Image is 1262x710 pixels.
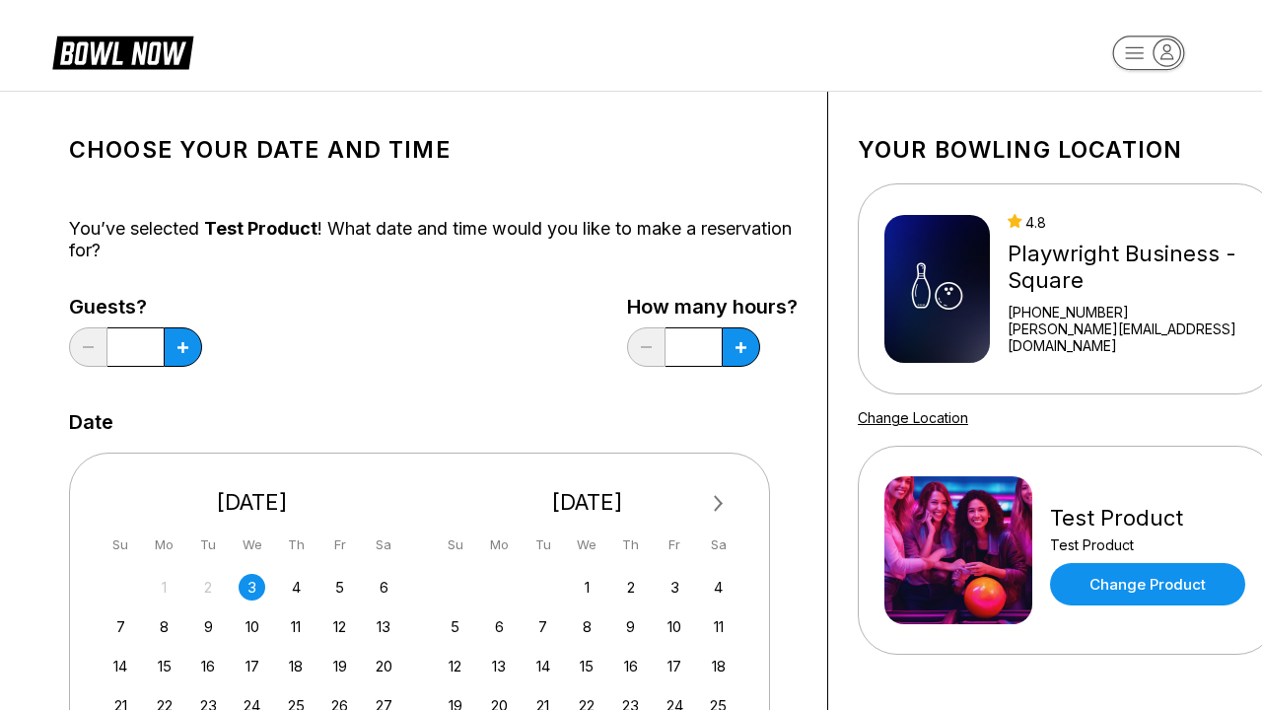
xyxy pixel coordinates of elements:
[107,653,134,679] div: Choose Sunday, September 14th, 2025
[1050,505,1245,532] div: Test Product
[239,613,265,640] div: Choose Wednesday, September 10th, 2025
[151,613,177,640] div: Choose Monday, September 8th, 2025
[662,613,688,640] div: Choose Friday, October 10th, 2025
[326,613,353,640] div: Choose Friday, September 12th, 2025
[703,488,735,520] button: Next Month
[1008,320,1250,354] a: [PERSON_NAME][EMAIL_ADDRESS][DOMAIN_NAME]
[705,532,732,558] div: Sa
[884,215,990,363] img: Playwright Business - Square
[627,296,798,318] label: How many hours?
[371,613,397,640] div: Choose Saturday, September 13th, 2025
[283,653,310,679] div: Choose Thursday, September 18th, 2025
[529,532,556,558] div: Tu
[705,613,732,640] div: Choose Saturday, October 11th, 2025
[69,296,202,318] label: Guests?
[662,653,688,679] div: Choose Friday, October 17th, 2025
[662,574,688,601] div: Choose Friday, October 3rd, 2025
[371,574,397,601] div: Choose Saturday, September 6th, 2025
[617,574,644,601] div: Choose Thursday, October 2nd, 2025
[69,136,798,164] h1: Choose your Date and time
[239,653,265,679] div: Choose Wednesday, September 17th, 2025
[1008,241,1250,294] div: Playwright Business - Square
[195,532,222,558] div: Tu
[486,532,513,558] div: Mo
[574,532,600,558] div: We
[1008,304,1250,320] div: [PHONE_NUMBER]
[486,613,513,640] div: Choose Monday, October 6th, 2025
[283,532,310,558] div: Th
[239,574,265,601] div: Choose Wednesday, September 3rd, 2025
[371,653,397,679] div: Choose Saturday, September 20th, 2025
[107,532,134,558] div: Su
[283,613,310,640] div: Choose Thursday, September 11th, 2025
[442,532,468,558] div: Su
[69,218,798,261] div: You’ve selected ! What date and time would you like to make a reservation for?
[69,411,113,433] label: Date
[1050,536,1245,553] div: Test Product
[617,532,644,558] div: Th
[662,532,688,558] div: Fr
[151,574,177,601] div: Not available Monday, September 1st, 2025
[151,532,177,558] div: Mo
[617,613,644,640] div: Choose Thursday, October 9th, 2025
[529,613,556,640] div: Choose Tuesday, October 7th, 2025
[435,489,740,516] div: [DATE]
[705,574,732,601] div: Choose Saturday, October 4th, 2025
[371,532,397,558] div: Sa
[195,613,222,640] div: Choose Tuesday, September 9th, 2025
[1008,214,1250,231] div: 4.8
[326,574,353,601] div: Choose Friday, September 5th, 2025
[442,613,468,640] div: Choose Sunday, October 5th, 2025
[326,532,353,558] div: Fr
[486,653,513,679] div: Choose Monday, October 13th, 2025
[1050,563,1245,605] a: Change Product
[195,653,222,679] div: Choose Tuesday, September 16th, 2025
[574,574,600,601] div: Choose Wednesday, October 1st, 2025
[858,409,968,426] a: Change Location
[239,532,265,558] div: We
[442,653,468,679] div: Choose Sunday, October 12th, 2025
[574,653,600,679] div: Choose Wednesday, October 15th, 2025
[705,653,732,679] div: Choose Saturday, October 18th, 2025
[195,574,222,601] div: Not available Tuesday, September 2nd, 2025
[884,476,1032,624] img: Test Product
[100,489,405,516] div: [DATE]
[529,653,556,679] div: Choose Tuesday, October 14th, 2025
[283,574,310,601] div: Choose Thursday, September 4th, 2025
[574,613,600,640] div: Choose Wednesday, October 8th, 2025
[204,218,317,239] span: Test Product
[326,653,353,679] div: Choose Friday, September 19th, 2025
[151,653,177,679] div: Choose Monday, September 15th, 2025
[107,613,134,640] div: Choose Sunday, September 7th, 2025
[617,653,644,679] div: Choose Thursday, October 16th, 2025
